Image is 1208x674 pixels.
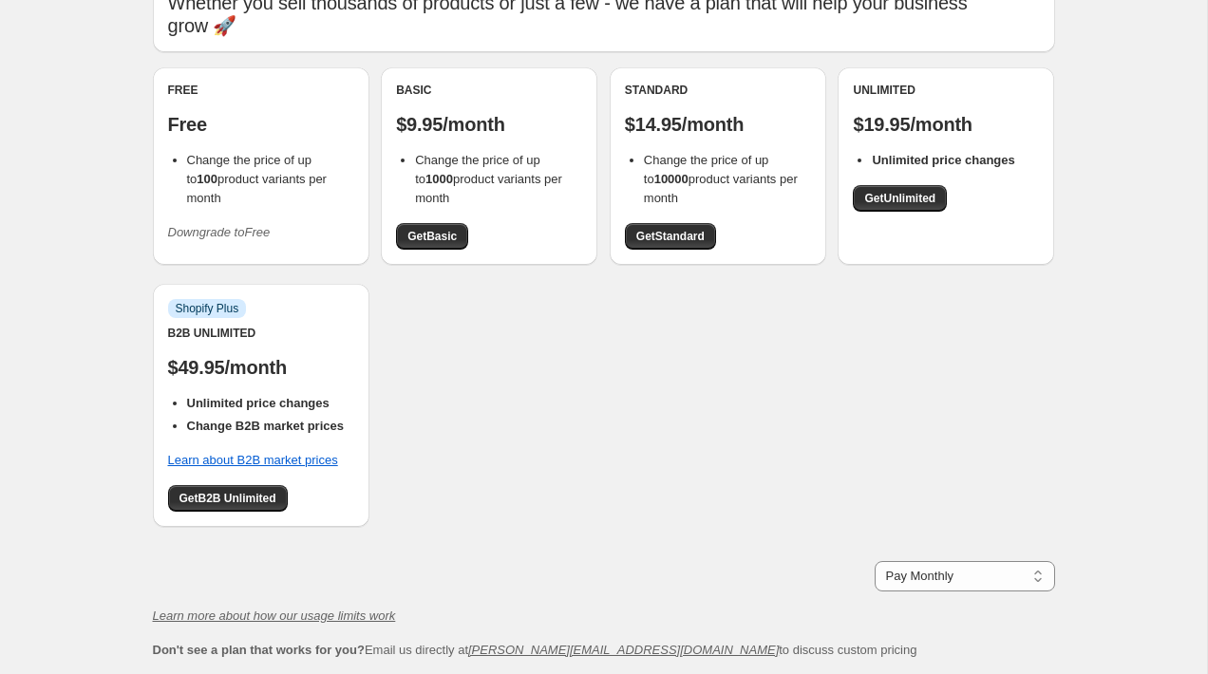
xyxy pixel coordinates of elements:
b: 100 [197,172,217,186]
b: Change B2B market prices [187,419,344,433]
b: 10000 [654,172,689,186]
span: Change the price of up to product variants per month [187,153,327,205]
button: Downgrade toFree [157,217,282,248]
span: Email us directly at to discuss custom pricing [153,643,917,657]
b: Unlimited price changes [187,396,330,410]
p: $14.95/month [625,113,811,136]
b: 1000 [425,172,453,186]
div: Unlimited [853,83,1039,98]
span: Get B2B Unlimited [179,491,276,506]
b: Don't see a plan that works for you? [153,643,365,657]
span: Change the price of up to product variants per month [415,153,562,205]
p: Free [168,113,354,136]
span: Get Basic [407,229,457,244]
span: Shopify Plus [176,301,239,316]
a: GetBasic [396,223,468,250]
a: Learn about B2B market prices [168,453,338,467]
span: Get Unlimited [864,191,935,206]
a: Learn more about how our usage limits work [153,608,396,623]
div: B2B Unlimited [168,326,354,341]
p: $49.95/month [168,356,354,379]
span: Get Standard [636,229,705,244]
p: $19.95/month [853,113,1039,136]
p: $9.95/month [396,113,582,136]
div: Free [168,83,354,98]
div: Basic [396,83,582,98]
a: [PERSON_NAME][EMAIL_ADDRESS][DOMAIN_NAME] [468,643,779,657]
i: Downgrade to Free [168,225,271,239]
a: GetUnlimited [853,185,947,212]
span: Change the price of up to product variants per month [644,153,798,205]
b: Unlimited price changes [872,153,1014,167]
a: GetStandard [625,223,716,250]
a: GetB2B Unlimited [168,485,288,512]
div: Standard [625,83,811,98]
